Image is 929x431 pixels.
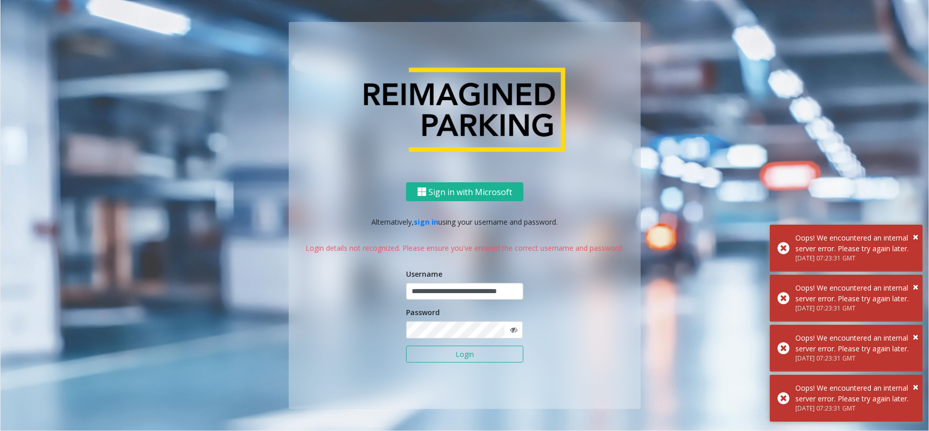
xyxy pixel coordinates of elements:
[913,229,918,245] button: Close
[795,232,915,254] div: Oops! We encountered an internal server error. Please try again later.
[299,243,631,253] p: Login details not recognized. Please ensure you've entered the correct username and password.
[406,346,523,363] button: Login
[299,217,631,227] p: Alternatively, using your username and password.
[795,382,915,404] div: Oops! We encountered an internal server error. Please try again later.
[406,307,440,318] label: Password
[795,282,915,304] div: Oops! We encountered an internal server error. Please try again later.
[913,330,918,344] span: ×
[414,217,439,227] a: sign in
[795,404,915,413] div: [DATE] 07:23:31 GMT
[795,304,915,313] div: [DATE] 07:23:31 GMT
[913,280,918,294] span: ×
[406,182,523,201] button: Sign in with Microsoft
[795,354,915,363] div: [DATE] 07:23:31 GMT
[913,379,918,395] button: Close
[913,329,918,345] button: Close
[406,269,442,279] label: Username
[795,332,915,354] div: Oops! We encountered an internal server error. Please try again later.
[795,254,915,263] div: [DATE] 07:23:31 GMT
[913,380,918,394] span: ×
[913,230,918,244] span: ×
[913,279,918,295] button: Close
